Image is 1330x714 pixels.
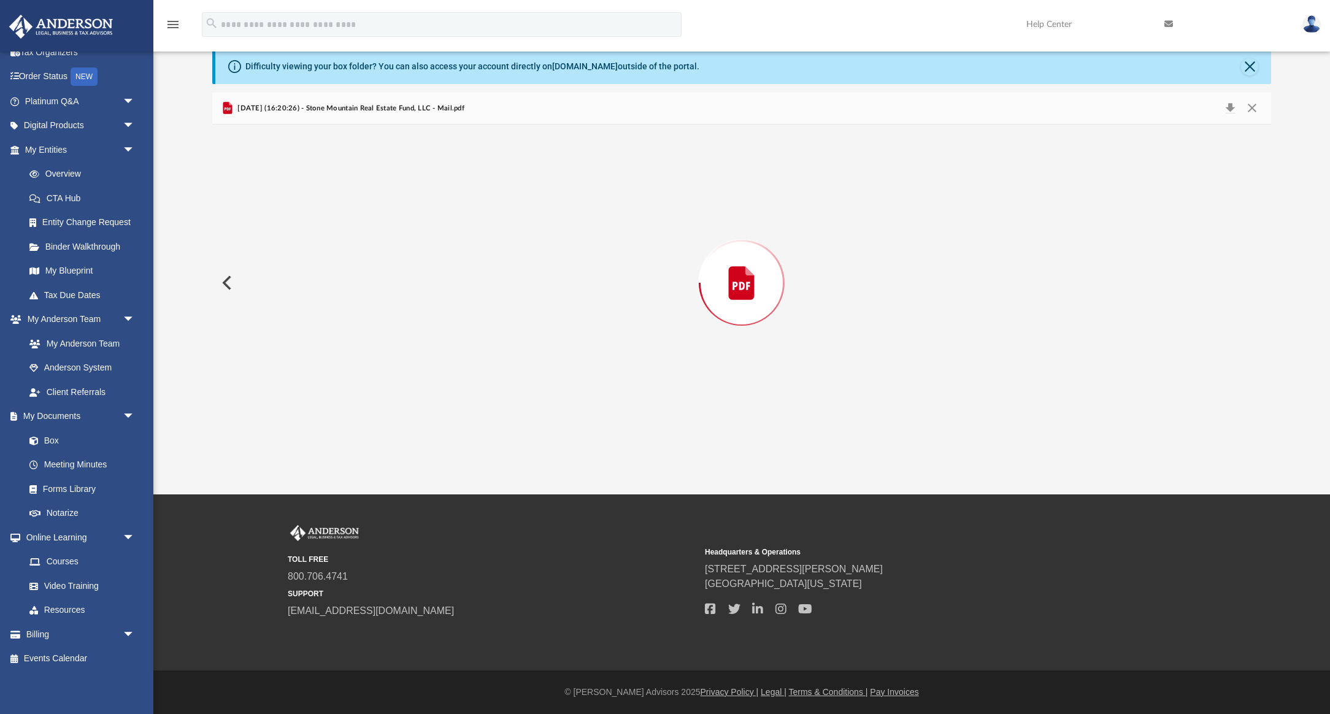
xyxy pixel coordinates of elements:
[17,574,141,598] a: Video Training
[17,210,153,235] a: Entity Change Request
[9,137,153,162] a: My Entitiesarrow_drop_down
[705,547,1113,558] small: Headquarters & Operations
[17,162,153,186] a: Overview
[166,17,180,32] i: menu
[705,564,883,574] a: [STREET_ADDRESS][PERSON_NAME]
[701,687,759,697] a: Privacy Policy |
[288,525,361,541] img: Anderson Advisors Platinum Portal
[17,356,147,380] a: Anderson System
[9,64,153,90] a: Order StatusNEW
[205,17,218,30] i: search
[212,266,239,300] button: Previous File
[9,113,153,138] a: Digital Productsarrow_drop_down
[288,588,696,599] small: SUPPORT
[17,501,147,526] a: Notarize
[123,89,147,114] span: arrow_drop_down
[17,283,153,307] a: Tax Due Dates
[9,647,153,671] a: Events Calendar
[9,525,147,550] a: Online Learningarrow_drop_down
[166,23,180,32] a: menu
[123,525,147,550] span: arrow_drop_down
[761,687,786,697] a: Legal |
[1302,15,1321,33] img: User Pic
[123,622,147,647] span: arrow_drop_down
[17,380,147,404] a: Client Referrals
[17,598,147,623] a: Resources
[17,428,141,453] a: Box
[17,186,153,210] a: CTA Hub
[123,137,147,163] span: arrow_drop_down
[288,554,696,565] small: TOLL FREE
[9,40,153,64] a: Tax Organizers
[9,89,153,113] a: Platinum Q&Aarrow_drop_down
[1241,100,1263,117] button: Close
[705,578,862,589] a: [GEOGRAPHIC_DATA][US_STATE]
[6,15,117,39] img: Anderson Advisors Platinum Portal
[123,307,147,332] span: arrow_drop_down
[9,622,153,647] a: Billingarrow_drop_down
[552,61,618,71] a: [DOMAIN_NAME]
[123,113,147,139] span: arrow_drop_down
[17,259,147,283] a: My Blueprint
[71,67,98,86] div: NEW
[17,550,147,574] a: Courses
[870,687,918,697] a: Pay Invoices
[153,686,1330,699] div: © [PERSON_NAME] Advisors 2025
[288,571,348,582] a: 800.706.4741
[17,331,141,356] a: My Anderson Team
[212,93,1271,442] div: Preview
[1219,100,1241,117] button: Download
[9,307,147,332] a: My Anderson Teamarrow_drop_down
[17,477,141,501] a: Forms Library
[245,60,699,73] div: Difficulty viewing your box folder? You can also access your account directly on outside of the p...
[789,687,868,697] a: Terms & Conditions |
[9,404,147,429] a: My Documentsarrow_drop_down
[1241,58,1258,75] button: Close
[17,234,153,259] a: Binder Walkthrough
[288,605,454,616] a: [EMAIL_ADDRESS][DOMAIN_NAME]
[17,453,147,477] a: Meeting Minutes
[235,103,464,114] span: [DATE] (16:20:26) - Stone Mountain Real Estate Fund, LLC - Mail.pdf
[123,404,147,429] span: arrow_drop_down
